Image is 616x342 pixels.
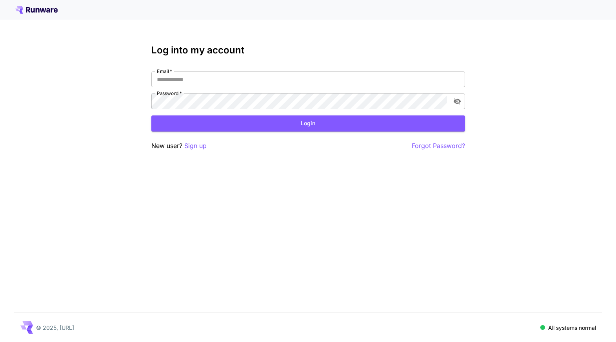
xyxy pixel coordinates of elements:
[412,141,465,151] button: Forgot Password?
[151,115,465,132] button: Login
[157,68,172,75] label: Email
[450,94,464,108] button: toggle password visibility
[36,324,74,332] p: © 2025, [URL]
[157,90,182,97] label: Password
[151,45,465,56] h3: Log into my account
[184,141,207,151] button: Sign up
[151,141,207,151] p: New user?
[548,324,596,332] p: All systems normal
